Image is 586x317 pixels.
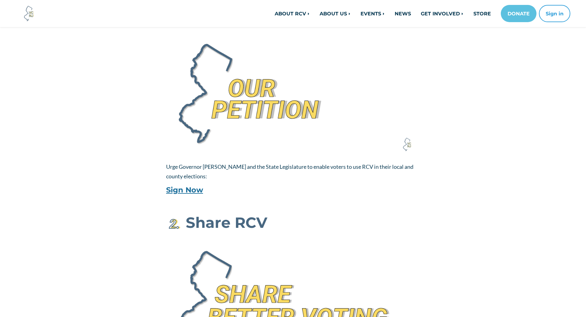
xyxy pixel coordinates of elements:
[356,7,390,20] a: EVENTS
[416,7,468,20] a: GET INVOLVED
[539,5,570,22] button: Sign in or sign up
[501,5,536,22] a: DONATE
[166,185,203,194] a: Sign Now
[468,7,496,20] a: STORE
[166,216,181,232] img: Second
[21,5,37,22] img: Voter Choice NJ
[166,162,420,181] p: Urge Governor [PERSON_NAME] and the State Legislature to enable voters to use RCV in their local ...
[390,7,416,20] a: NEWS
[166,30,420,157] img: Our Petition
[270,7,315,20] a: ABOUT RCV
[186,213,267,232] strong: Share RCV
[161,5,570,22] nav: Main navigation
[315,7,356,20] a: ABOUT US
